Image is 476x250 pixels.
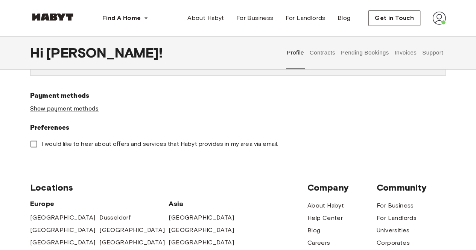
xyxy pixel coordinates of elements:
[377,201,414,210] a: For Business
[307,182,377,193] span: Company
[99,238,165,247] a: [GEOGRAPHIC_DATA]
[307,238,330,247] a: Careers
[169,238,234,247] a: [GEOGRAPHIC_DATA]
[307,226,321,235] a: Blog
[30,238,96,247] a: [GEOGRAPHIC_DATA]
[307,201,344,210] a: About Habyt
[30,213,96,222] a: [GEOGRAPHIC_DATA]
[30,105,99,113] a: Show payment methods
[236,14,274,23] span: For Business
[187,14,224,23] span: About Habyt
[169,199,238,208] span: Asia
[285,14,325,23] span: For Landlords
[30,226,96,235] a: [GEOGRAPHIC_DATA]
[377,214,417,223] a: For Landlords
[307,214,343,223] a: Help Center
[377,238,410,247] a: Corporates
[30,45,46,61] span: Hi
[30,13,75,21] img: Habyt
[332,11,357,26] a: Blog
[30,199,169,208] span: Europe
[309,36,336,69] button: Contracts
[169,213,234,222] a: [GEOGRAPHIC_DATA]
[338,14,351,23] span: Blog
[279,11,331,26] a: For Landlords
[30,91,446,101] h6: Payment methods
[394,36,417,69] button: Invoices
[340,36,390,69] button: Pending Bookings
[96,11,154,26] button: Find A Home
[432,11,446,25] img: avatar
[375,14,414,23] span: Get in Touch
[284,36,446,69] div: user profile tabs
[377,182,446,193] span: Community
[102,14,141,23] span: Find A Home
[30,182,307,193] span: Locations
[421,36,444,69] button: Support
[230,11,280,26] a: For Business
[99,213,131,222] a: Dusseldorf
[99,226,165,235] a: [GEOGRAPHIC_DATA]
[169,226,234,235] a: [GEOGRAPHIC_DATA]
[46,45,163,61] span: [PERSON_NAME] !
[30,123,446,133] h6: Preferences
[181,11,230,26] a: About Habyt
[368,10,420,26] button: Get in Touch
[42,140,278,148] span: I would like to hear about offers and services that Habyt provides in my area via email.
[286,36,305,69] button: Profile
[377,226,410,235] a: Universities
